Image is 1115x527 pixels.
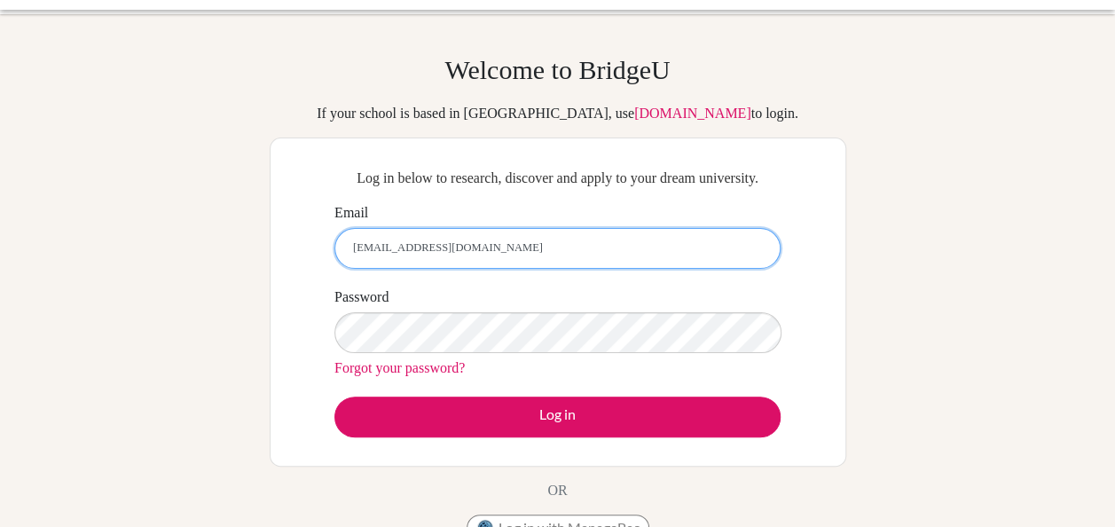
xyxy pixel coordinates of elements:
[547,480,567,501] p: OR
[317,103,798,124] div: If your school is based in [GEOGRAPHIC_DATA], use to login.
[334,287,389,308] label: Password
[634,106,751,121] a: [DOMAIN_NAME]
[444,50,670,90] h1: Welcome to BridgeU
[334,397,781,437] button: Log in
[334,168,781,189] p: Log in below to research, discover and apply to your dream university.
[334,202,368,224] label: Email
[334,360,465,375] a: Forgot your password?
